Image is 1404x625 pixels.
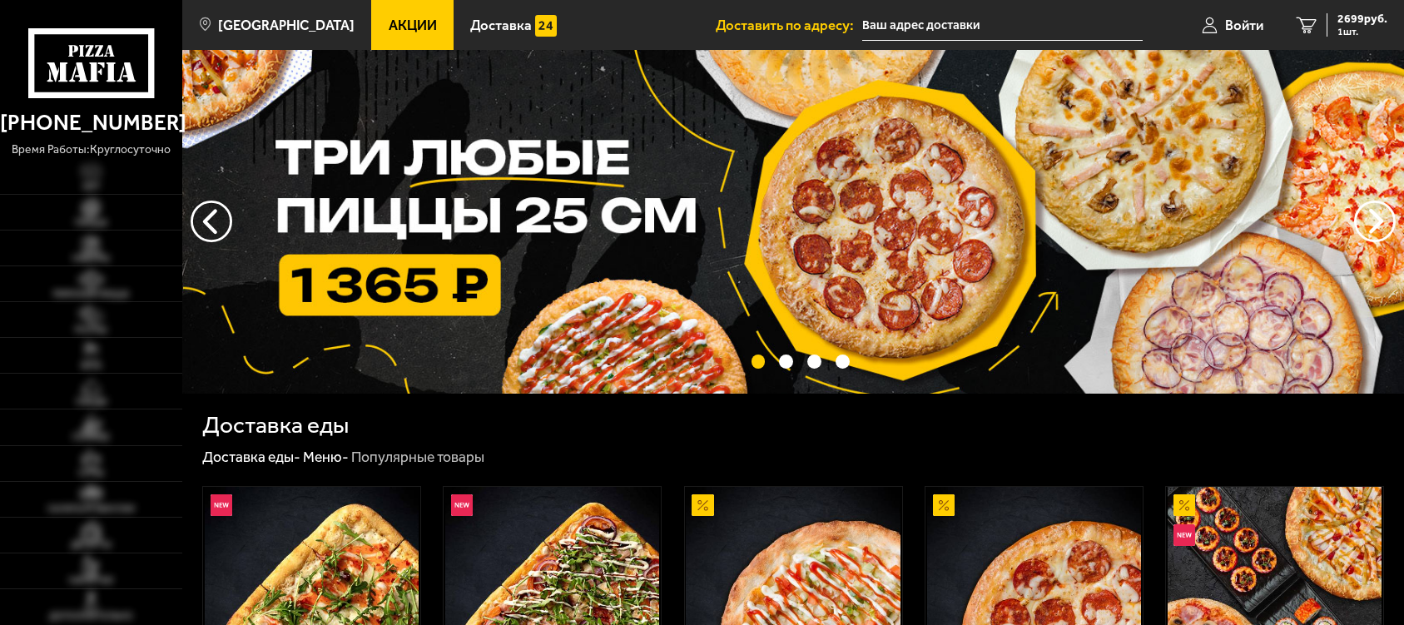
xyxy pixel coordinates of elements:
img: Новинка [1173,524,1195,546]
img: 15daf4d41897b9f0e9f617042186c801.svg [535,15,557,37]
img: Акционный [933,494,955,516]
span: [GEOGRAPHIC_DATA] [218,18,355,32]
img: Акционный [692,494,713,516]
button: следующий [191,201,232,242]
a: Меню- [303,449,349,465]
img: Новинка [211,494,232,516]
span: Акции [389,18,437,32]
img: Акционный [1173,494,1195,516]
button: предыдущий [1354,201,1396,242]
input: Ваш адрес доставки [862,10,1143,41]
div: Популярные товары [351,448,484,467]
span: Доставить по адресу: [716,18,862,32]
h1: Доставка еды [202,414,349,437]
span: 2699 руб. [1337,13,1387,25]
span: 1 шт. [1337,27,1387,37]
button: точки переключения [752,355,766,369]
span: Войти [1225,18,1263,32]
button: точки переключения [807,355,821,369]
button: точки переключения [779,355,793,369]
span: Доставка [470,18,532,32]
a: Доставка еды- [202,449,300,465]
button: точки переключения [836,355,850,369]
img: Новинка [451,494,473,516]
